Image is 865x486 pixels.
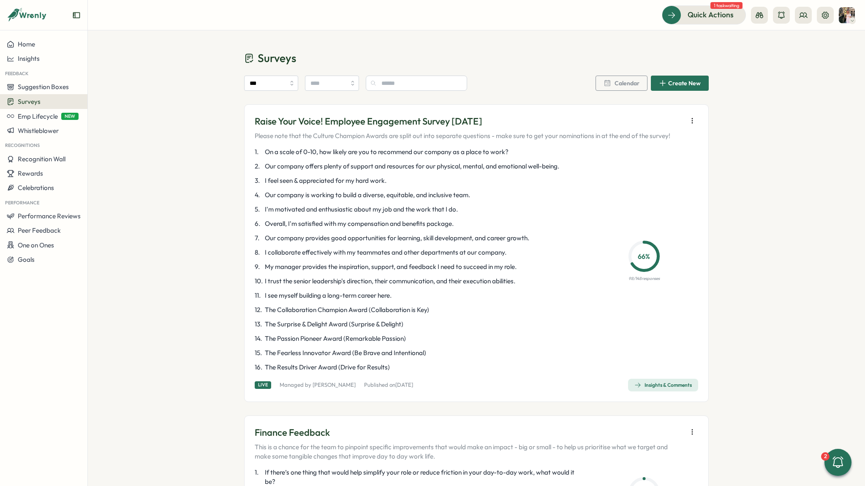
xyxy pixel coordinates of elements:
span: 12 . [255,305,263,315]
span: Quick Actions [688,9,734,20]
p: Raise Your Voice! Employee Engagement Survey [DATE] [255,115,670,128]
span: The Passion Pioneer Award (Remarkable Passion) [265,334,406,343]
span: Our company is working to build a diverse, equitable, and inclusive team. [265,190,470,200]
span: Our company offers plenty of support and resources for our physical, mental, and emotional well-b... [265,162,559,171]
span: 15 . [255,348,263,358]
span: 5 . [255,205,263,214]
a: [PERSON_NAME] [313,381,356,388]
span: I collaborate effectively with my teammates and other departments at our company. [265,248,506,257]
button: Expand sidebar [72,11,81,19]
span: 14 . [255,334,263,343]
p: Published on [364,381,413,389]
span: [DATE] [395,381,413,388]
span: 3 . [255,176,263,185]
span: I'm motivated and enthusiastic about my job and the work that I do. [265,205,458,214]
span: 1 task waiting [710,2,743,9]
span: 16 . [255,363,263,372]
p: Finance Feedback [255,426,683,439]
span: 8 . [255,248,263,257]
span: Calendar [615,80,639,86]
span: 1 . [255,147,263,157]
span: I trust the senior leadership's direction, their communication, and their execution abilities. [265,277,515,286]
span: I see myself building a long-term career here. [265,291,392,300]
span: Recognition Wall [18,155,65,163]
span: Goals [18,255,35,263]
span: Peer Feedback [18,226,61,234]
span: 11 . [255,291,263,300]
span: Home [18,40,35,48]
span: Suggestion Boxes [18,83,69,91]
button: 2 [824,449,851,476]
button: Quick Actions [662,5,746,24]
span: The Fearless Innovator Award (Be Brave and Intentional) [265,348,426,358]
span: 2 . [255,162,263,171]
button: Calendar [596,76,647,91]
span: The Results Driver Award (Drive for Results) [265,363,390,372]
span: Insights [18,54,40,62]
span: Overall, I'm satisfied with my compensation and benefits package. [265,219,454,228]
p: 98 / 148 responses [628,275,660,282]
div: 2 [821,452,830,461]
span: One on Ones [18,241,54,249]
span: On a scale of 0-10, how likely are you to recommend our company as a place to work? [265,147,509,157]
span: 4 . [255,190,263,200]
span: Performance Reviews [18,212,81,220]
span: 10 . [255,277,263,286]
span: 9 . [255,262,263,272]
span: Surveys [258,51,296,65]
span: Surveys [18,98,41,106]
span: Whistleblower [18,127,59,135]
p: Please note that the Culture Champion Awards are split out into separate questions - make sure to... [255,131,670,141]
span: My manager provides the inspiration, support, and feedback I need to succeed in my role. [265,262,517,272]
span: 7 . [255,233,263,243]
span: Celebrations [18,184,54,192]
span: The Collaboration Champion Award (Collaboration is Key) [265,305,429,315]
span: 13 . [255,320,263,329]
div: Insights & Comments [634,382,692,388]
div: Live [255,381,271,388]
span: Rewards [18,169,43,177]
p: Managed by [280,381,356,389]
button: Insights & Comments [628,379,698,391]
span: Emp Lifecycle [18,112,58,120]
span: The Surprise & Delight Award (Surprise & Delight) [265,320,403,329]
span: I feel seen & appreciated for my hard work. [265,176,386,185]
button: Create New [651,76,709,91]
span: Our company provides good opportunities for learning, skill development, and career growth. [265,233,529,243]
img: Hannah Saunders [839,7,855,23]
span: Create New [668,80,701,86]
p: 66 % [631,251,657,262]
span: NEW [61,113,79,120]
span: 6 . [255,219,263,228]
p: This is a chance for the team to pinpoint specific improvements that would make an impact - big o... [255,443,683,461]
